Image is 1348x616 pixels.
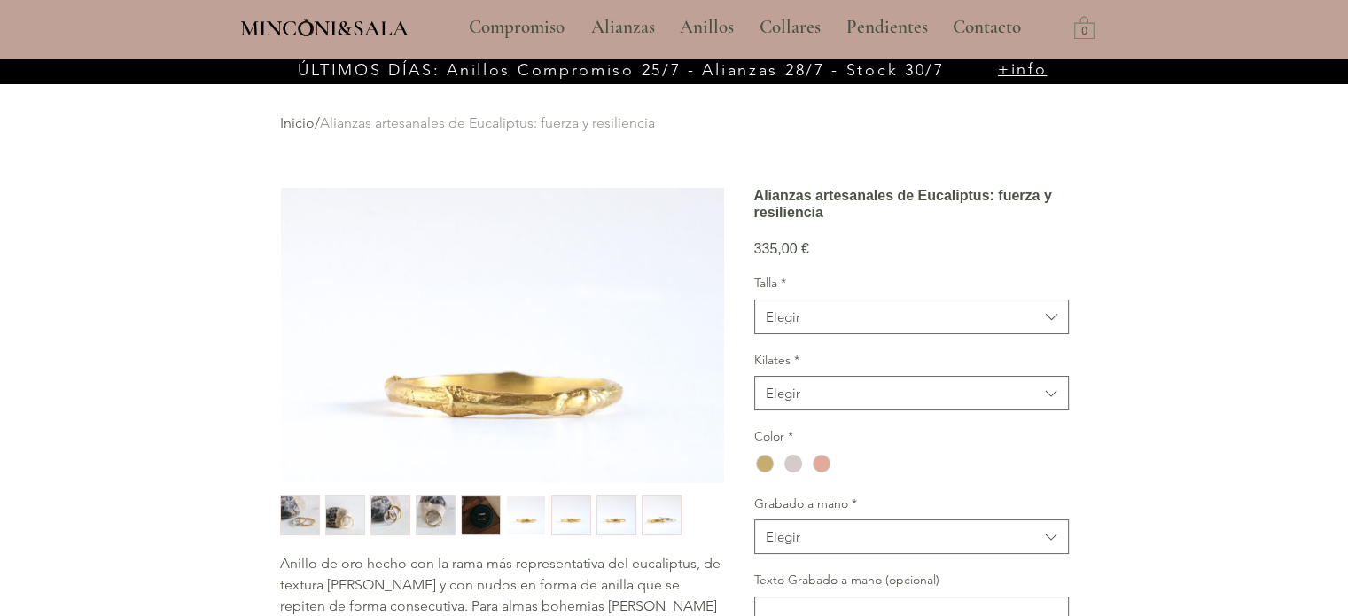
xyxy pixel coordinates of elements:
label: Kilates [754,352,1069,370]
button: Miniatura: Alianzas artesanales Minconi Sala [325,495,365,535]
p: Collares [751,5,830,50]
img: Miniatura: Alianzas artesanales Minconi Sala [417,496,455,534]
button: Miniatura: Alianzas artesanales Minconi Sala [280,495,320,535]
img: Miniatura: Alianzas artesanales Minconi Sala [326,496,364,534]
label: Talla [754,275,1069,292]
div: / [280,113,1055,133]
img: Minconi Sala [299,19,314,36]
span: ÚLTIMOS DÍAS: Anillos Compromiso 25/7 - Alianzas 28/7 - Stock 30/7 [298,60,944,80]
p: Anillos [671,5,743,50]
a: +info [998,59,1048,79]
div: 2 / 9 [325,495,365,535]
p: Pendientes [838,5,937,50]
a: Inicio [280,114,315,131]
div: 1 / 9 [280,495,320,535]
p: Contacto [944,5,1030,50]
img: Miniatura: Alianzas artesanales Minconi Sala [597,496,635,534]
div: 5 / 9 [461,495,501,535]
span: 335,00 € [754,241,809,256]
img: Miniatura: Alianzas artesanales Minconi Sala [552,496,590,534]
h1: Alianzas artesanales de Eucaliptus: fuerza y resiliencia [754,187,1069,221]
a: Anillos [666,5,746,50]
a: Pendientes [833,5,939,50]
p: Compromiso [460,5,573,50]
div: Elegir [766,308,800,326]
label: Grabado a mano [754,495,1069,513]
img: Alianzas artesanales Minconi Sala [281,188,724,483]
div: 8 / 9 [596,495,636,535]
div: Elegir [766,527,800,546]
img: Miniatura: Alianzas artesanales Minconi Sala [371,496,409,534]
text: 0 [1081,26,1087,38]
a: Alianzas [578,5,666,50]
div: 3 / 9 [370,495,410,535]
a: Contacto [939,5,1035,50]
div: 7 / 9 [551,495,591,535]
button: Miniatura: Alianzas artesanales Minconi Sala [642,495,682,535]
div: 9 / 9 [642,495,682,535]
button: Kilates [754,376,1069,410]
img: Miniatura: Alianzas artesanales Minconi Sala [507,496,545,534]
label: Texto Grabado a mano (opcional) [754,572,1069,589]
a: Alianzas artesanales de Eucaliptus: fuerza y resiliencia [320,114,655,131]
legend: Color [754,428,793,446]
div: 6 / 9 [506,495,546,535]
button: Grabado a mano [754,519,1069,554]
div: Elegir [766,384,800,402]
button: Miniatura: Alianzas artesanales Minconi Sala [551,495,591,535]
button: Miniatura: Alianzas artesanales Minconi Sala [506,495,546,535]
button: Miniatura: Alianzas artesanales Minconi Sala [416,495,456,535]
button: Talla [754,300,1069,334]
a: Carrito con 0 ítems [1074,15,1095,39]
a: Collares [746,5,833,50]
button: Alianzas artesanales Minconi SalaAgrandar [280,187,725,484]
span: MINCONI&SALA [240,15,409,42]
button: Miniatura: Alianzas artesanales Minconi Sala [370,495,410,535]
a: MINCONI&SALA [240,12,409,41]
button: Miniatura: Alianzas artesanales Minconi Sala [461,495,501,535]
img: Miniatura: Alianzas artesanales Minconi Sala [281,496,319,534]
img: Miniatura: Alianzas artesanales Minconi Sala [643,496,681,534]
nav: Sitio [421,5,1070,50]
a: Compromiso [456,5,578,50]
button: Miniatura: Alianzas artesanales Minconi Sala [596,495,636,535]
p: Alianzas [582,5,664,50]
div: 4 / 9 [416,495,456,535]
img: Miniatura: Alianzas artesanales Minconi Sala [462,496,500,534]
